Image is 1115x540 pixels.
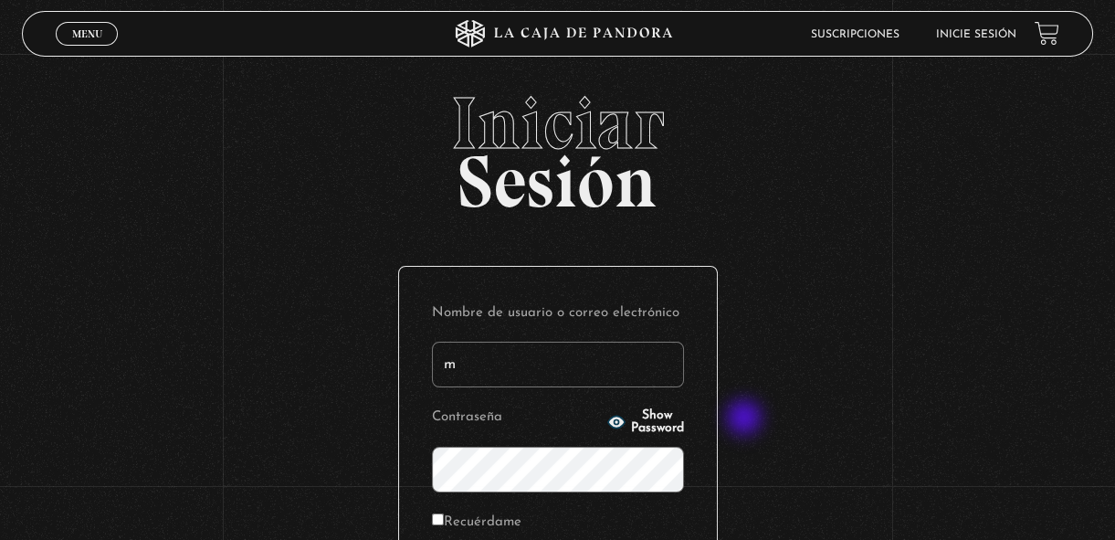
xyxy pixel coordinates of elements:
a: Suscripciones [811,29,899,40]
input: Recuérdame [432,514,444,525]
span: Menu [72,28,102,39]
label: Recuérdame [432,509,521,537]
span: Iniciar [22,87,1092,160]
a: Inicie sesión [936,29,1016,40]
label: Nombre de usuario o correo electrónico [432,300,684,328]
button: Show Password [607,409,684,435]
span: Cerrar [66,44,109,57]
a: View your shopping cart [1035,21,1059,46]
span: Show Password [631,409,684,435]
label: Contraseña [432,404,602,432]
h2: Sesión [22,87,1092,204]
